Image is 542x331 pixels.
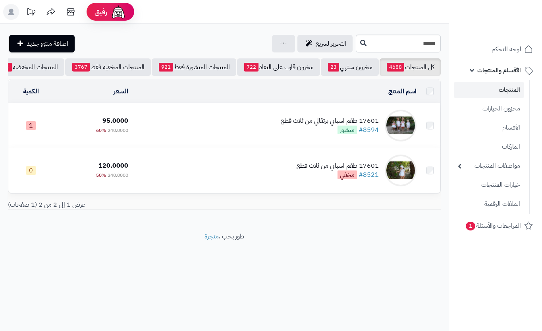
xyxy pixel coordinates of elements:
[96,172,106,179] span: 50%
[492,44,521,55] span: لوحة التحكم
[26,166,36,175] span: 0
[96,127,106,134] span: 60%
[237,58,320,76] a: مخزون قارب على النفاذ722
[454,100,524,117] a: مخزون الخيارات
[465,221,476,231] span: 1
[385,155,417,186] img: 17601 طقم اسباني من ثلاث قطع
[465,220,521,231] span: المراجعات والأسئلة
[152,58,236,76] a: المنتجات المنشورة فقط921
[454,138,524,155] a: الماركات
[385,110,417,141] img: 17601 طقم اسباني برتقالي من ثلاث قطع
[338,126,357,134] span: منشور
[114,87,128,96] a: السعر
[454,82,524,98] a: المنتجات
[454,119,524,136] a: الأقسام
[21,4,41,22] a: تحديثات المنصة
[110,4,126,20] img: ai-face.png
[338,170,357,179] span: مخفي
[9,35,75,52] a: اضافة منتج جديد
[388,87,417,96] a: اسم المنتج
[23,87,39,96] a: الكمية
[454,196,524,213] a: الملفات الرقمية
[454,40,537,59] a: لوحة التحكم
[98,161,128,170] span: 120.0000
[108,127,128,134] span: 240.0000
[26,121,36,130] span: 1
[244,63,258,72] span: 722
[27,39,68,48] span: اضافة منتج جديد
[359,125,379,135] a: #8594
[316,39,346,48] span: التحرير لسريع
[204,232,219,241] a: متجرة
[102,116,128,126] span: 95.0000
[108,172,128,179] span: 240.0000
[387,63,404,72] span: 4688
[454,216,537,235] a: المراجعات والأسئلة1
[65,58,151,76] a: المنتجات المخفية فقط3767
[488,6,534,23] img: logo-2.png
[359,170,379,180] a: #8521
[281,116,379,126] div: 17601 طقم اسباني برتقالي من ثلاث قطع
[72,63,90,72] span: 3767
[2,200,224,209] div: عرض 1 إلى 2 من 2 (1 صفحات)
[297,161,379,170] div: 17601 طقم اسباني من ثلاث قطع
[328,63,339,72] span: 23
[321,58,379,76] a: مخزون منتهي23
[477,65,521,76] span: الأقسام والمنتجات
[454,157,524,174] a: مواصفات المنتجات
[159,63,173,72] span: 921
[95,7,107,17] span: رفيق
[297,35,353,52] a: التحرير لسريع
[454,176,524,194] a: خيارات المنتجات
[380,58,441,76] a: كل المنتجات4688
